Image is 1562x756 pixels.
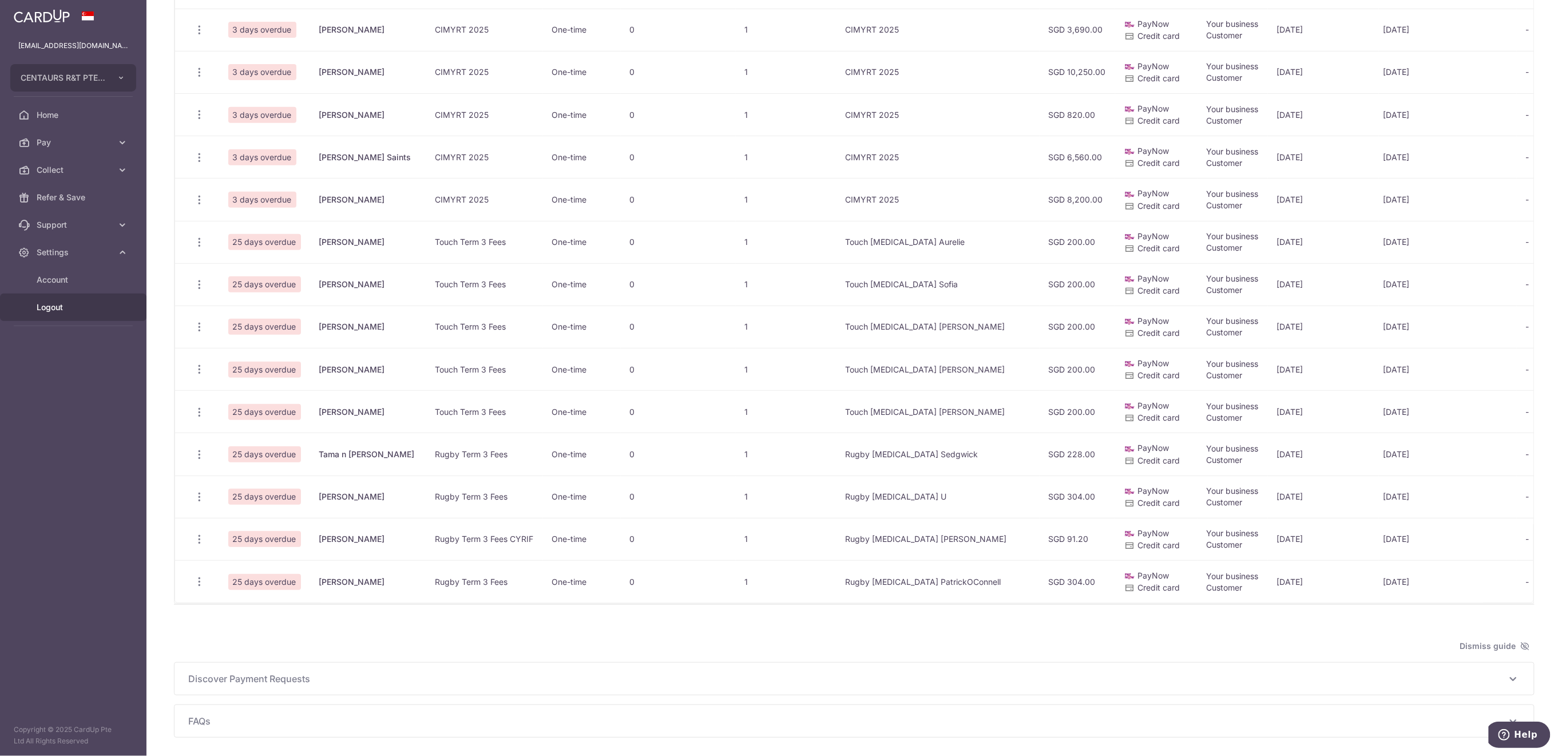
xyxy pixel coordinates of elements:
span: Your business [1207,528,1259,538]
span: Settings [37,247,112,258]
td: SGD 8,200.00 [1040,178,1115,220]
span: 25 days overdue [228,404,301,420]
td: Rugby [MEDICAL_DATA] PatrickOConnell [836,560,1040,603]
td: One-time [543,476,621,518]
td: [DATE] [1268,93,1379,136]
td: [DATE] [1379,560,1517,603]
span: PayNow [1138,443,1169,453]
td: [PERSON_NAME] [310,9,426,51]
td: Rugby [MEDICAL_DATA] [PERSON_NAME] [836,518,1040,560]
span: Your business [1207,274,1259,283]
td: [DATE] [1379,263,1517,306]
span: Credit card [1138,116,1180,125]
td: SGD 304.00 [1040,560,1115,603]
span: Your business [1207,401,1259,411]
td: 0 [621,178,736,220]
td: [DATE] [1379,306,1517,348]
td: [DATE] [1379,390,1517,433]
span: Customer [1207,116,1243,125]
td: One-time [543,263,621,306]
td: [PERSON_NAME] [310,306,426,348]
td: Rugby [MEDICAL_DATA] U [836,476,1040,518]
span: Credit card [1138,583,1180,592]
td: [DATE] [1268,51,1379,93]
span: Your business [1207,147,1259,156]
td: Touch Term 3 Fees [426,306,543,348]
td: CIMYRT 2025 [426,136,543,178]
span: 25 days overdue [228,276,301,292]
td: [PERSON_NAME] [310,93,426,136]
span: Credit card [1138,328,1180,338]
td: [PERSON_NAME] [310,263,426,306]
td: SGD 6,560.00 [1040,136,1115,178]
img: paynow-md-4fe65508ce96feda548756c5ee0e473c78d4820b8ea51387c6e4ad89e58a5e61.png [1124,358,1136,370]
img: paynow-md-4fe65508ce96feda548756c5ee0e473c78d4820b8ea51387c6e4ad89e58a5e61.png [1124,189,1136,200]
p: FAQs [188,714,1520,728]
td: 1 [736,390,836,433]
span: Credit card [1138,201,1180,211]
span: Customer [1207,327,1243,337]
span: Credit card [1138,498,1180,508]
td: One-time [543,93,621,136]
span: 25 days overdue [228,574,301,590]
span: Credit card [1138,158,1180,168]
td: 1 [736,306,836,348]
td: [DATE] [1268,560,1379,603]
img: paynow-md-4fe65508ce96feda548756c5ee0e473c78d4820b8ea51387c6e4ad89e58a5e61.png [1124,19,1136,30]
span: PayNow [1138,401,1169,410]
td: [PERSON_NAME] [310,518,426,560]
span: Credit card [1138,73,1180,83]
td: [DATE] [1379,518,1517,560]
span: Customer [1207,73,1243,82]
span: PayNow [1138,146,1169,156]
td: SGD 200.00 [1040,390,1115,433]
span: Dismiss guide [1460,639,1530,653]
td: 1 [736,93,836,136]
span: Customer [1207,30,1243,40]
span: 3 days overdue [228,22,296,38]
td: Rugby Term 3 Fees [426,433,543,475]
td: [PERSON_NAME] [310,221,426,263]
img: paynow-md-4fe65508ce96feda548756c5ee0e473c78d4820b8ea51387c6e4ad89e58a5e61.png [1124,61,1136,73]
td: 0 [621,518,736,560]
td: 0 [621,433,736,475]
span: Your business [1207,61,1259,71]
td: [PERSON_NAME] [310,178,426,220]
span: 25 days overdue [228,319,301,335]
td: CIMYRT 2025 [836,136,1040,178]
td: [DATE] [1379,136,1517,178]
span: CENTAURS R&T PTE. LTD. [21,72,105,84]
span: Logout [37,302,112,313]
td: [DATE] [1268,433,1379,475]
td: 1 [736,51,836,93]
span: Customer [1207,413,1243,422]
td: Touch Term 3 Fees [426,348,543,390]
img: paynow-md-4fe65508ce96feda548756c5ee0e473c78d4820b8ea51387c6e4ad89e58a5e61.png [1124,231,1136,243]
td: Touch Term 3 Fees [426,263,543,306]
td: [DATE] [1268,390,1379,433]
span: PayNow [1138,316,1169,326]
td: One-time [543,348,621,390]
td: [DATE] [1379,9,1517,51]
span: Customer [1207,243,1243,252]
span: 3 days overdue [228,64,296,80]
span: Your business [1207,104,1259,114]
td: [DATE] [1268,348,1379,390]
img: paynow-md-4fe65508ce96feda548756c5ee0e473c78d4820b8ea51387c6e4ad89e58a5e61.png [1124,444,1136,455]
img: paynow-md-4fe65508ce96feda548756c5ee0e473c78d4820b8ea51387c6e4ad89e58a5e61.png [1124,146,1136,157]
td: 0 [621,306,736,348]
td: [DATE] [1268,9,1379,51]
span: Customer [1207,158,1243,168]
td: [PERSON_NAME] [310,560,426,603]
span: PayNow [1138,528,1169,538]
td: 0 [621,136,736,178]
span: 3 days overdue [228,149,296,165]
td: 1 [736,221,836,263]
span: PayNow [1138,19,1169,29]
span: Your business [1207,444,1259,453]
span: Customer [1207,285,1243,295]
span: PayNow [1138,188,1169,198]
td: [DATE] [1379,178,1517,220]
span: Your business [1207,231,1259,241]
td: [DATE] [1268,518,1379,560]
